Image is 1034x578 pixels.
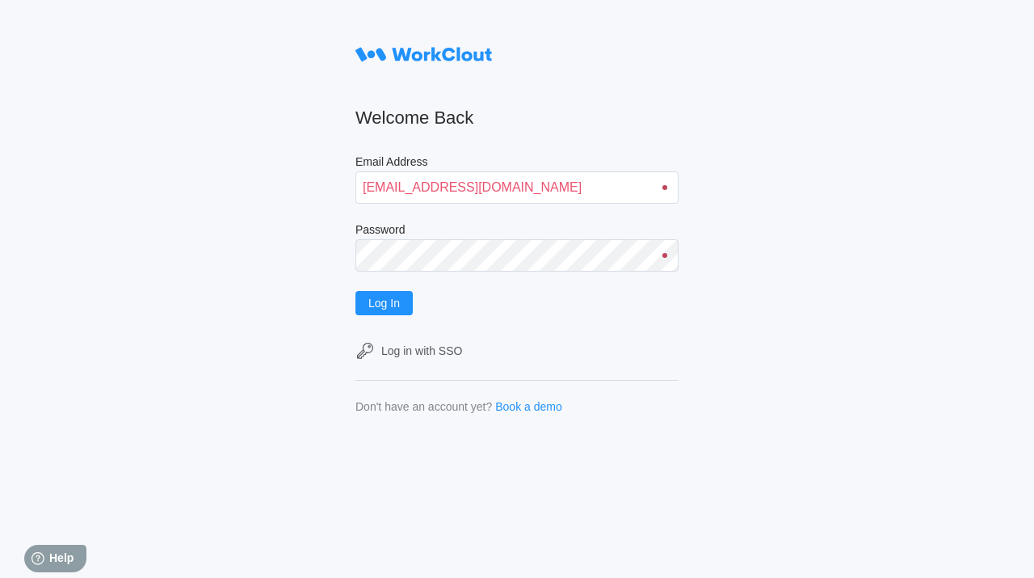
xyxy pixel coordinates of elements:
span: Log In [368,297,400,309]
a: Book a demo [495,400,562,413]
label: Password [355,223,679,239]
label: Email Address [355,155,679,171]
h2: Welcome Back [355,107,679,129]
div: Log in with SSO [381,344,462,357]
input: Enter your email [355,171,679,204]
button: Log In [355,291,413,315]
div: Don't have an account yet? [355,400,492,413]
a: Log in with SSO [355,341,679,361]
